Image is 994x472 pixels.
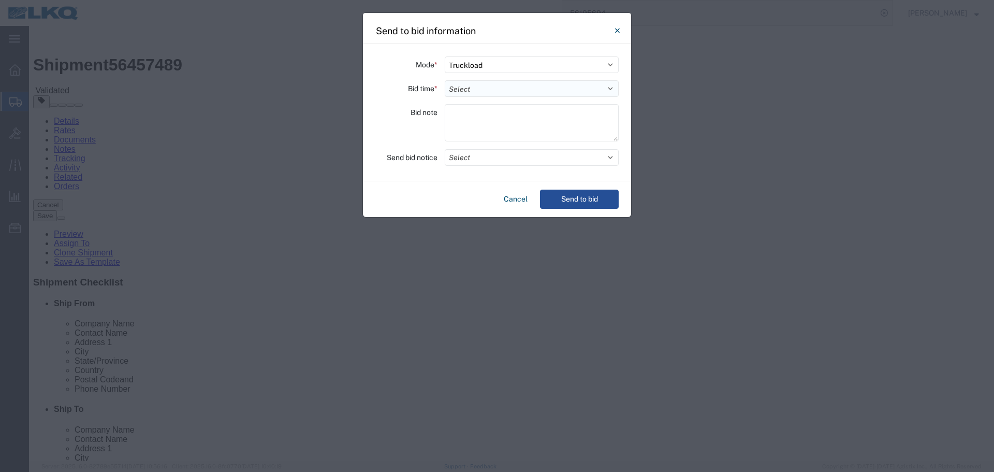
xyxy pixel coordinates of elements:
label: Send bid notice [387,149,437,166]
button: Cancel [500,190,532,209]
h4: Send to bid information [376,24,476,38]
label: Bid time [408,80,437,97]
label: Bid note [411,104,437,121]
button: Select [445,149,619,166]
label: Mode [416,56,437,73]
button: Close [607,20,627,41]
button: Send to bid [540,190,619,209]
